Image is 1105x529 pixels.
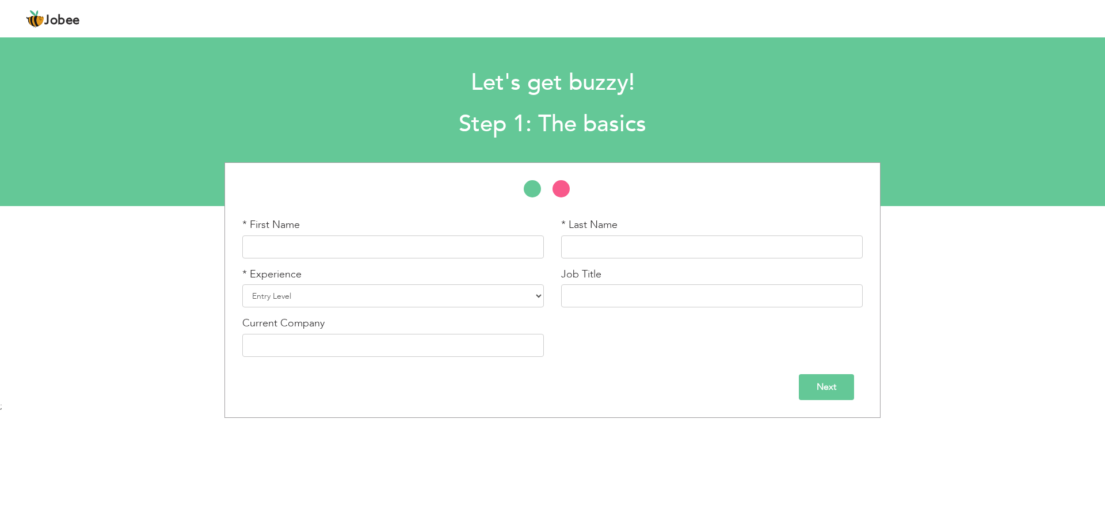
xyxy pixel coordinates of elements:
label: Job Title [561,267,601,282]
img: jobee.io [26,10,44,28]
input: Next [799,374,854,400]
label: * First Name [242,218,300,233]
label: Current Company [242,316,325,331]
h2: Step 1: The basics [147,109,958,139]
label: * Last Name [561,218,618,233]
label: * Experience [242,267,302,282]
span: Jobee [44,14,80,27]
h1: Let's get buzzy! [147,68,958,98]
